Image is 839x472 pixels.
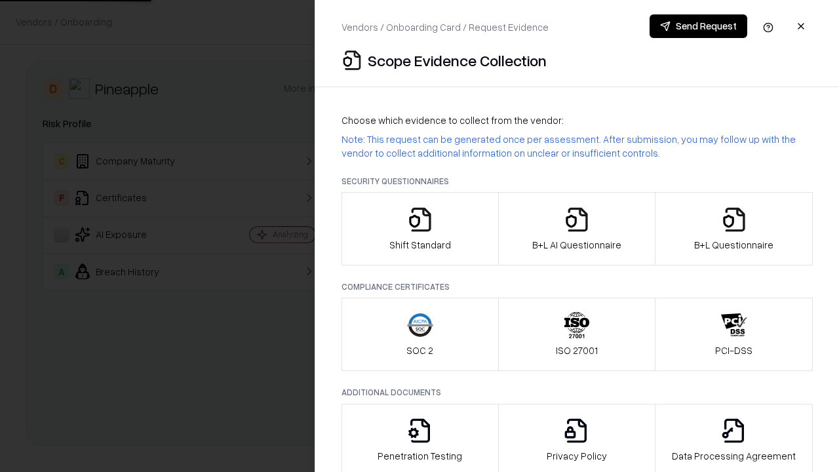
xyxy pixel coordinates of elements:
p: PCI-DSS [715,344,752,357]
p: Choose which evidence to collect from the vendor: [341,113,813,127]
p: Security Questionnaires [341,176,813,187]
p: Additional Documents [341,387,813,398]
p: Note: This request can be generated once per assessment. After submission, you may follow up with... [341,132,813,160]
p: Shift Standard [389,238,451,252]
p: ISO 27001 [556,344,598,357]
p: B+L Questionnaire [694,238,773,252]
button: B+L AI Questionnaire [498,192,656,265]
p: SOC 2 [406,344,433,357]
p: B+L AI Questionnaire [532,238,621,252]
p: Compliance Certificates [341,281,813,292]
p: Data Processing Agreement [672,449,796,463]
button: B+L Questionnaire [655,192,813,265]
p: Penetration Testing [378,449,462,463]
button: PCI-DSS [655,298,813,371]
button: Send Request [650,14,747,38]
button: ISO 27001 [498,298,656,371]
p: Scope Evidence Collection [368,50,547,71]
p: Privacy Policy [547,449,607,463]
p: Vendors / Onboarding Card / Request Evidence [341,20,549,34]
button: SOC 2 [341,298,499,371]
button: Shift Standard [341,192,499,265]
